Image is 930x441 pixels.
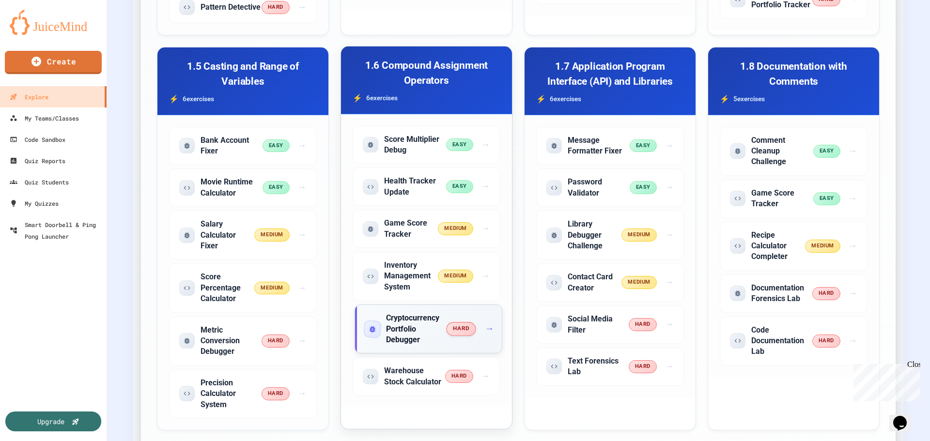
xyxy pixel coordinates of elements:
span: medium [621,228,656,242]
div: Start exercise: Social Media Filter (hard difficulty, fix problem) [536,305,684,344]
span: → [848,334,857,348]
span: → [481,138,490,152]
div: Start exercise: Text Forensics Lab (hard difficulty, code problem) [536,348,684,386]
span: easy [263,139,290,152]
span: medium [254,282,289,295]
span: easy [446,138,473,152]
div: Chat with us now!Close [4,4,67,61]
h3: 1.5 Casting and Range of Variables [169,59,317,89]
span: easy [446,180,473,193]
span: medium [621,276,656,289]
div: Explore [10,91,48,103]
span: → [297,281,307,295]
span: → [665,275,674,289]
h5: Recipe Calculator Completer [751,230,805,262]
span: → [485,322,494,336]
span: hard [262,335,290,348]
span: → [297,0,307,15]
h5: Score Percentage Calculator [201,272,254,304]
span: hard [446,322,476,336]
span: hard [812,335,840,348]
span: easy [813,192,840,205]
span: → [665,228,674,242]
h5: Game Score Tracker [751,188,813,210]
div: Start exercise: Movie Runtime Calculator (easy difficulty, code problem) [169,168,317,207]
h5: Library Debugger Challenge [568,219,621,251]
div: 6 exercise s [169,93,317,105]
div: Start exercise: Metric Conversion Debugger (hard difficulty, fix problem) [169,317,317,365]
div: Start exercise: Health Tracker Update (easy difficulty, code problem) [353,167,500,206]
div: Start exercise: Score Percentage Calculator (medium difficulty, code problem) [169,263,317,312]
h5: Precision Calculator System [201,378,262,410]
h5: Code Documentation Lab [751,325,812,357]
h5: Movie Runtime Calculator [201,177,263,198]
span: → [481,269,490,283]
span: medium [254,228,289,242]
span: → [297,334,307,348]
h5: Game Score Tracker [384,218,438,240]
h5: Social Media Filter [568,314,629,335]
span: → [297,228,307,242]
h5: Salary Calculator Fixer [201,219,254,251]
div: Start exercise: Precision Calculator System (hard difficulty, code problem) [169,369,317,418]
div: Start exercise: Cryptocurrency Portfolio Debugger (hard difficulty, fix problem) [355,304,502,353]
span: easy [813,145,840,158]
span: → [848,192,857,206]
h5: Pattern Detective [201,2,261,13]
span: hard [262,1,290,14]
span: hard [262,387,290,400]
h5: Contact Card Creator [568,272,621,293]
span: → [481,180,490,194]
div: Start exercise: Documentation Forensics Lab (hard difficulty, fix problem) [720,274,868,313]
h5: Documentation Forensics Lab [751,283,812,304]
h5: Inventory Management System [384,260,438,292]
div: Start exercise: Comment Cleanup Challenge (easy difficulty, fix problem) [720,127,868,176]
div: Start exercise: Message Formatter Fixer (easy difficulty, fix problem) [536,127,684,165]
img: logo-orange.svg [10,10,97,35]
h5: Bank Account Fixer [201,135,263,157]
h5: Message Formatter Fixer [568,135,630,157]
a: Create [5,51,102,74]
span: easy [630,181,657,194]
span: hard [445,370,473,383]
h3: 1.8 Documentation with Comments [720,59,868,89]
span: easy [263,181,290,194]
h5: Comment Cleanup Challenge [751,135,813,167]
span: hard [812,287,840,300]
h5: Warehouse Stock Calculator [384,365,445,387]
span: easy [630,139,657,152]
div: Start exercise: Salary Calculator Fixer (medium difficulty, fix problem) [169,211,317,259]
h5: Text Forensics Lab [568,356,629,378]
h5: Password Validator [568,177,630,198]
h3: 1.6 Compound Assignment Operators [353,58,500,88]
iframe: chat widget [850,360,920,401]
span: hard [629,318,657,331]
div: 5 exercise s [720,93,868,105]
div: Start exercise: Score Multiplier Debug (easy difficulty, fix problem) [353,126,500,164]
div: Code Sandbox [10,134,65,145]
span: hard [629,360,657,373]
span: → [665,360,674,374]
div: My Teams/Classes [10,112,79,124]
span: medium [438,270,473,283]
span: medium [805,240,840,253]
span: → [665,181,674,195]
iframe: chat widget [889,402,920,431]
div: Upgrade [37,416,64,426]
span: → [848,287,857,301]
div: Start exercise: Password Validator (easy difficulty, code problem) [536,168,684,207]
div: Smart Doorbell & Ping Pong Launcher [10,219,103,242]
h5: Score Multiplier Debug [384,134,446,156]
div: 6 exercise s [353,92,500,104]
h3: 1.7 Application Program Interface (API) and Libraries [536,59,684,89]
h5: Health Tracker Update [384,176,446,198]
span: medium [438,222,473,235]
span: → [665,318,674,332]
span: → [481,222,490,236]
div: Start exercise: Contact Card Creator (medium difficulty, code problem) [536,263,684,302]
div: 6 exercise s [536,93,684,105]
span: → [481,369,490,383]
div: Start exercise: Library Debugger Challenge (medium difficulty, fix problem) [536,211,684,259]
div: Start exercise: Recipe Calculator Completer (medium difficulty, code problem) [720,222,868,271]
span: → [848,144,857,158]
